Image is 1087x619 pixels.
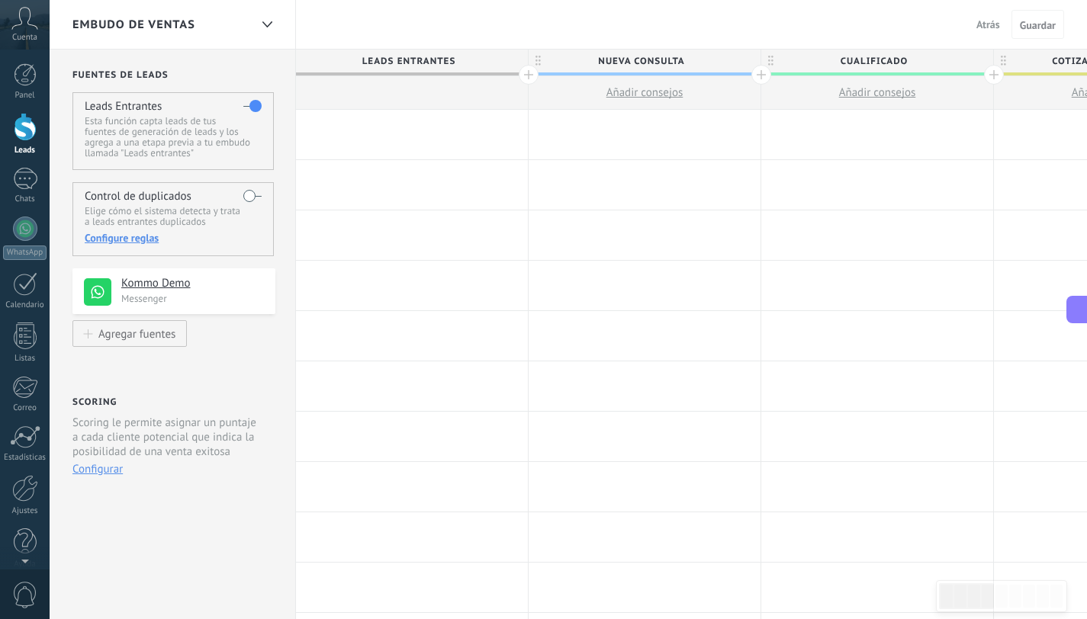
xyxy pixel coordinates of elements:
div: Chats [3,194,47,204]
span: Nueva consulta [529,50,753,73]
h2: Fuentes de leads [72,69,275,81]
div: Configure reglas [85,231,261,245]
span: Embudo de ventas [72,18,195,32]
div: Panel [3,91,47,101]
span: Cualificado [761,50,986,73]
div: Cualificado [761,50,993,72]
p: Messenger [121,292,266,305]
button: Añadir consejos [529,76,761,109]
button: Guardar [1011,10,1064,39]
div: Listas [3,354,47,364]
h2: Scoring [72,396,117,408]
p: Elige cómo el sistema detecta y trata a leads entrantes duplicados [85,206,261,227]
button: Configurar [72,462,123,476]
div: Nueva consulta [529,50,761,72]
button: Añadir consejos [761,76,993,109]
h4: Kommo Demo [121,276,264,291]
span: Leads Entrantes [296,50,520,73]
span: Guardar [1020,20,1056,30]
div: Correo [3,403,47,413]
span: Añadir consejos [606,85,683,100]
p: Esta función capta leads de tus fuentes de generación de leads y los agrega a una etapa previa a ... [85,116,261,159]
span: Añadir consejos [839,85,916,100]
h4: Control de duplicados [85,189,191,204]
button: Agregar fuentes [72,320,187,347]
div: WhatsApp [3,245,47,260]
div: Ajustes [3,506,47,516]
p: Scoring le permite asignar un puntaje a cada cliente potencial que indica la posibilidad de una v... [72,415,262,459]
h4: Leads Entrantes [85,99,162,114]
div: Agregar fuentes [98,327,175,340]
div: Estadísticas [3,453,47,463]
span: Atrás [976,18,1000,31]
div: Leads [3,146,47,156]
span: Cuenta [12,33,37,43]
div: Leads Entrantes [296,50,528,72]
div: Embudo de ventas [254,10,280,40]
div: Calendario [3,300,47,310]
button: Atrás [970,13,1006,36]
